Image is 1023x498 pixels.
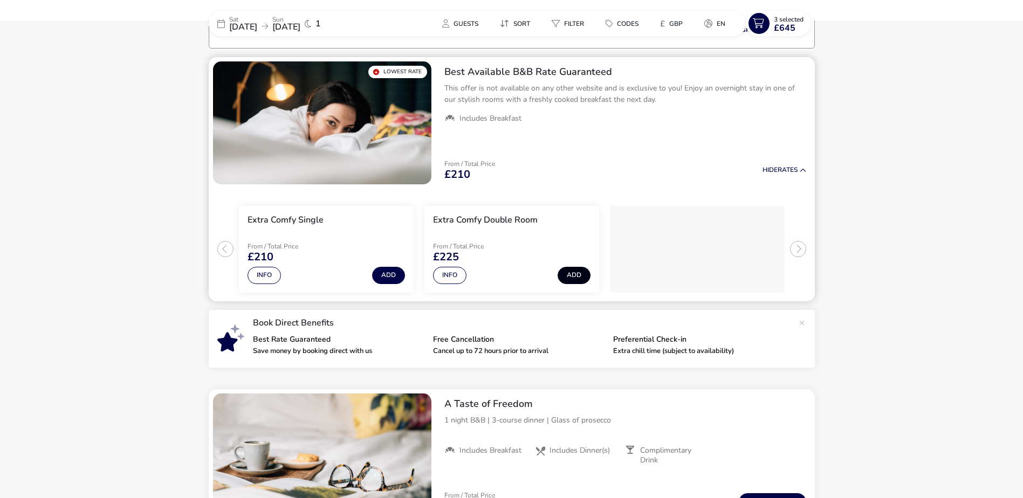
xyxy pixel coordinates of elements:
[444,414,806,426] p: 1 night B&B | 3-course dinner | Glass of prosecco
[248,215,324,226] h3: Extra Comfy Single
[433,267,466,284] button: Info
[543,16,597,31] naf-pibe-menu-bar-item: Filter
[434,16,487,31] button: Guests
[368,66,427,78] div: Lowest Rate
[444,82,806,105] p: This offer is not available on any other website and is exclusive to you! Enjoy an overnight stay...
[459,446,521,455] span: Includes Breakfast
[253,348,424,355] p: Save money by booking direct with us
[234,202,419,297] swiper-slide: 1 / 3
[696,16,738,31] naf-pibe-menu-bar-item: en
[229,16,257,23] p: Sat
[550,446,610,455] span: Includes Dinner(s)
[433,348,605,355] p: Cancel up to 72 hours prior to arrival
[436,57,815,133] div: Best Available B&B Rate GuaranteedThis offer is not available on any other website and is exclusi...
[248,252,273,262] span: £210
[717,19,725,28] span: en
[491,16,543,31] naf-pibe-menu-bar-item: Sort
[651,16,691,31] button: £GBP
[763,167,806,174] button: HideRates
[444,398,806,410] h2: A Taste of Freedom
[272,21,300,33] span: [DATE]
[669,19,683,28] span: GBP
[564,19,584,28] span: Filter
[774,24,795,32] span: £645
[459,114,521,123] span: Includes Breakfast
[433,243,510,250] p: From / Total Price
[433,336,605,343] p: Free Cancellation
[433,252,459,262] span: £225
[613,348,785,355] p: Extra chill time (subject to availability)
[434,16,491,31] naf-pibe-menu-bar-item: Guests
[419,202,605,297] swiper-slide: 2 / 3
[213,61,431,184] swiper-slide: 1 / 1
[444,169,470,180] span: £210
[613,336,785,343] p: Preferential Check-in
[543,16,593,31] button: Filter
[660,18,665,29] i: £
[436,389,815,474] div: A Taste of Freedom1 night B&B | 3-course dinner | Glass of proseccoIncludes BreakfastIncludes Din...
[696,16,734,31] button: en
[372,267,405,284] button: Add
[513,19,530,28] span: Sort
[605,202,790,297] swiper-slide: 3 / 3
[229,21,257,33] span: [DATE]
[248,243,324,250] p: From / Total Price
[209,11,370,36] div: Sat[DATE]Sun[DATE]1
[774,15,804,24] span: 3 Selected
[248,267,281,284] button: Info
[746,11,811,36] button: 3 Selected£645
[651,16,696,31] naf-pibe-menu-bar-item: £GBP
[558,267,591,284] button: Add
[640,446,707,465] span: Complimentary Drink
[433,215,538,226] h3: Extra Comfy Double Room
[597,16,647,31] button: Codes
[746,11,815,36] naf-pibe-menu-bar-item: 3 Selected£645
[763,165,778,174] span: Hide
[491,16,539,31] button: Sort
[315,19,321,28] span: 1
[454,19,478,28] span: Guests
[444,161,495,167] p: From / Total Price
[617,19,638,28] span: Codes
[444,66,806,78] h2: Best Available B&B Rate Guaranteed
[253,319,793,327] p: Book Direct Benefits
[272,16,300,23] p: Sun
[597,16,651,31] naf-pibe-menu-bar-item: Codes
[253,336,424,343] p: Best Rate Guaranteed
